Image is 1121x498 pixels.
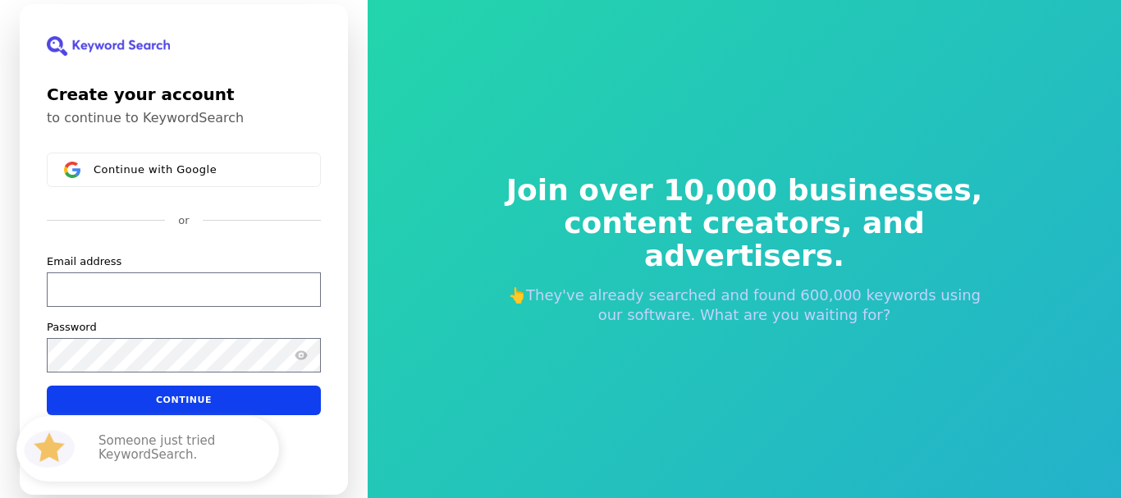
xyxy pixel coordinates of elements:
[495,207,994,272] span: content creators, and advertisers.
[47,36,170,56] img: KeywordSearch
[47,319,97,334] label: Password
[47,82,321,107] h1: Create your account
[495,174,994,207] span: Join over 10,000 businesses,
[94,162,217,176] span: Continue with Google
[495,286,994,325] p: 👆They've already searched and found 600,000 keywords using our software. What are you waiting for?
[291,345,311,364] button: Show password
[98,434,263,464] p: Someone just tried KeywordSearch.
[178,213,189,228] p: or
[47,385,321,414] button: Continue
[47,153,321,187] button: Sign in with GoogleContinue with Google
[47,110,321,126] p: to continue to KeywordSearch
[47,254,121,268] label: Email address
[20,419,79,478] img: HubSpot
[64,162,80,178] img: Sign in with Google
